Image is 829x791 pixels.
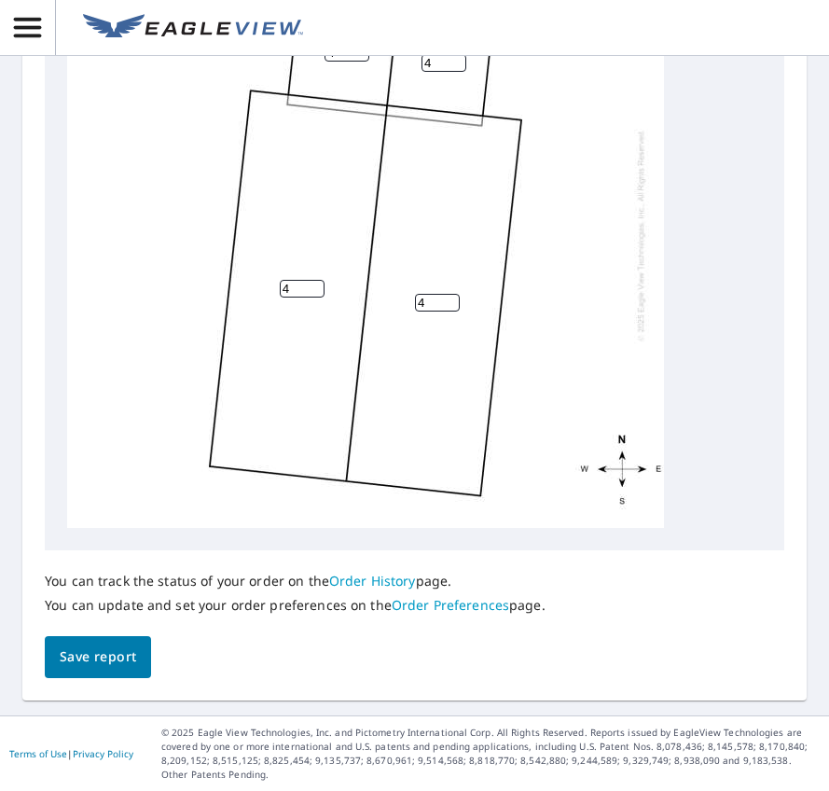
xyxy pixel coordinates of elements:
a: Order History [329,572,416,590]
p: You can update and set your order preferences on the page. [45,597,546,614]
a: EV Logo [72,3,314,53]
a: Privacy Policy [73,747,133,760]
p: | [9,748,133,759]
button: Save report [45,636,151,678]
p: You can track the status of your order on the page. [45,573,546,590]
img: EV Logo [83,14,303,42]
a: Order Preferences [392,596,509,614]
span: Save report [60,645,136,669]
a: Terms of Use [9,747,67,760]
p: © 2025 Eagle View Technologies, Inc. and Pictometry International Corp. All Rights Reserved. Repo... [161,726,820,782]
